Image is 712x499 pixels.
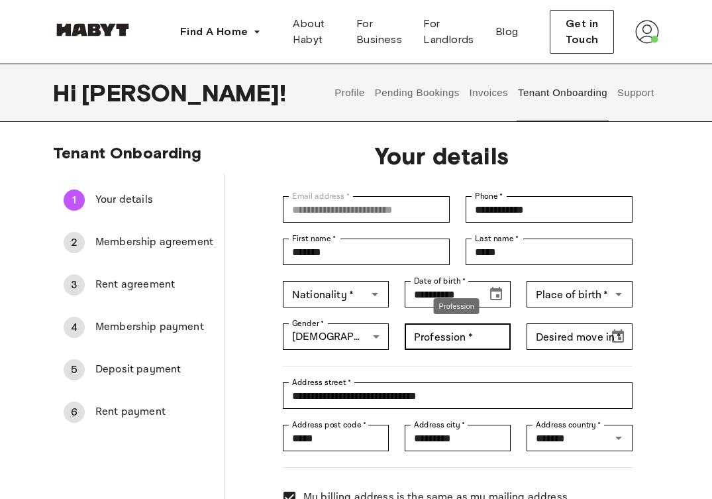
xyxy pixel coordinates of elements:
[95,404,213,420] span: Rent payment
[292,190,350,202] label: Email address
[95,277,213,293] span: Rent agreement
[170,19,272,45] button: Find A Home
[366,285,384,304] button: Open
[333,64,367,122] button: Profile
[475,190,503,202] label: Phone
[53,23,132,36] img: Habyt
[53,79,81,107] span: Hi
[292,317,324,329] label: Gender
[346,11,413,53] a: For Business
[495,24,519,40] span: Blog
[53,396,224,428] div: 6Rent payment
[483,281,509,307] button: Choose date, selected date is Jan 25, 2003
[517,64,609,122] button: Tenant Onboarding
[423,16,474,48] span: For Landlords
[292,376,352,388] label: Address street
[434,298,480,315] div: Profession
[53,354,224,386] div: 5Deposit payment
[292,419,366,431] label: Address post code
[550,10,614,54] button: Get in Touch
[95,319,213,335] span: Membership payment
[283,239,450,265] div: First name
[405,323,511,350] div: Profession
[53,269,224,301] div: 3Rent agreement
[64,402,85,423] div: 6
[414,275,466,287] label: Date of birth
[330,64,659,122] div: user profile tabs
[53,311,224,343] div: 4Membership payment
[64,232,85,253] div: 2
[468,64,509,122] button: Invoices
[267,142,617,170] span: Your details
[615,64,656,122] button: Support
[64,190,85,211] div: 1
[95,192,213,208] span: Your details
[466,239,633,265] div: Last name
[405,425,511,451] div: Address city
[293,16,335,48] span: About Habyt
[53,184,224,216] div: 1Your details
[605,323,631,350] button: Choose date
[95,362,213,378] span: Deposit payment
[356,16,402,48] span: For Business
[536,419,601,431] label: Address country
[53,143,202,162] span: Tenant Onboarding
[95,235,213,250] span: Membership agreement
[466,196,633,223] div: Phone
[373,64,461,122] button: Pending Bookings
[282,11,346,53] a: About Habyt
[283,382,633,409] div: Address street
[609,429,628,447] button: Open
[475,233,519,245] label: Last name
[292,233,336,245] label: First name
[180,24,248,40] span: Find A Home
[413,11,485,53] a: For Landlords
[64,317,85,338] div: 4
[283,425,389,451] div: Address post code
[64,359,85,380] div: 5
[609,285,628,304] button: Open
[81,79,286,107] span: [PERSON_NAME] !
[53,227,224,258] div: 2Membership agreement
[64,274,85,296] div: 3
[635,20,659,44] img: avatar
[283,323,389,350] div: [DEMOGRAPHIC_DATA]
[485,11,529,53] a: Blog
[561,16,603,48] span: Get in Touch
[283,196,450,223] div: Email address
[414,419,465,431] label: Address city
